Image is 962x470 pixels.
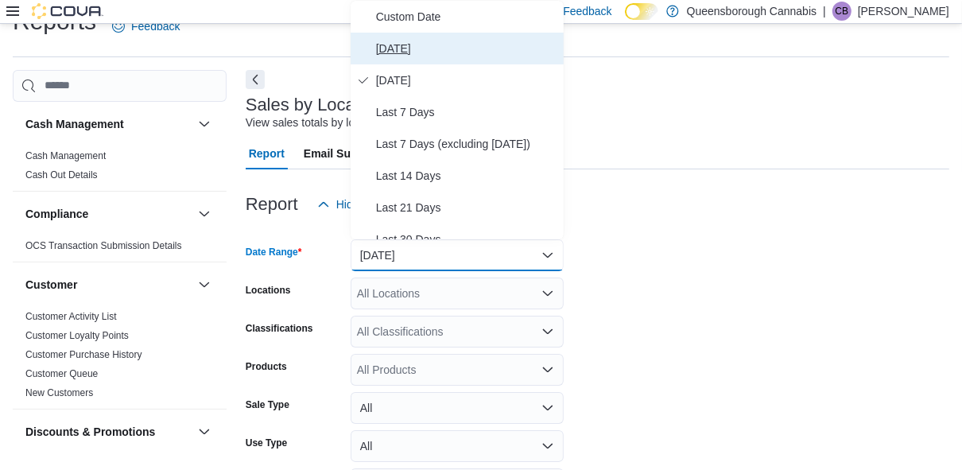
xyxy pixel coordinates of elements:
button: Discounts & Promotions [195,422,214,441]
span: Customer Loyalty Points [25,329,129,342]
a: Feedback [106,10,186,42]
a: Customer Activity List [25,311,117,322]
span: New Customers [25,386,93,399]
label: Use Type [246,437,287,449]
span: Custom Date [376,7,557,26]
div: Select listbox [351,1,564,239]
h3: Customer [25,277,77,293]
button: Compliance [25,206,192,222]
label: Products [246,360,287,373]
span: [DATE] [376,71,557,90]
a: Customer Queue [25,368,98,379]
button: All [351,392,564,424]
button: Open list of options [541,287,554,300]
a: Cash Out Details [25,169,98,181]
div: Calvin Basran [832,2,851,21]
label: Sale Type [246,398,289,411]
span: Last 14 Days [376,166,557,185]
h3: Sales by Location per Day [246,95,450,115]
span: [DATE] [376,39,557,58]
button: Open list of options [541,325,554,338]
button: Cash Management [195,115,214,134]
div: Cash Management [13,146,227,191]
span: Last 30 Days [376,230,557,249]
span: Last 7 Days [376,103,557,122]
button: Compliance [195,204,214,223]
label: Date Range [246,246,302,258]
span: Customer Queue [25,367,98,380]
span: Email Subscription [304,138,405,169]
span: Feedback [563,3,611,19]
img: Cova [32,3,103,19]
span: Customer Activity List [25,310,117,323]
span: Cash Management [25,150,106,162]
a: New Customers [25,387,93,398]
a: Customer Loyalty Points [25,330,129,341]
div: Customer [13,307,227,409]
span: Feedback [131,18,180,34]
button: Customer [195,275,214,294]
span: Last 7 Days (excluding [DATE]) [376,134,557,153]
div: View sales totals by location and day for a specified date range. [246,115,559,131]
span: Report [249,138,285,169]
h3: Cash Management [25,116,124,132]
button: Next [246,70,265,89]
span: Customer Purchase History [25,348,142,361]
button: Cash Management [25,116,192,132]
p: | [823,2,826,21]
label: Classifications [246,322,313,335]
a: OCS Transaction Submission Details [25,240,182,251]
span: Last 21 Days [376,198,557,217]
a: Customer Purchase History [25,349,142,360]
button: Hide Parameters [311,188,426,220]
span: OCS Transaction Submission Details [25,239,182,252]
button: Open list of options [541,363,554,376]
p: Queensborough Cannabis [687,2,817,21]
p: [PERSON_NAME] [858,2,949,21]
span: CB [836,2,849,21]
span: Hide Parameters [336,196,420,212]
h3: Compliance [25,206,88,222]
span: Dark Mode [625,20,626,21]
h3: Report [246,195,298,214]
button: Customer [25,277,192,293]
a: Cash Management [25,150,106,161]
button: All [351,430,564,462]
button: [DATE] [351,239,564,271]
label: Locations [246,284,291,297]
button: Discounts & Promotions [25,424,192,440]
input: Dark Mode [625,3,658,20]
div: Compliance [13,236,227,262]
h3: Discounts & Promotions [25,424,155,440]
